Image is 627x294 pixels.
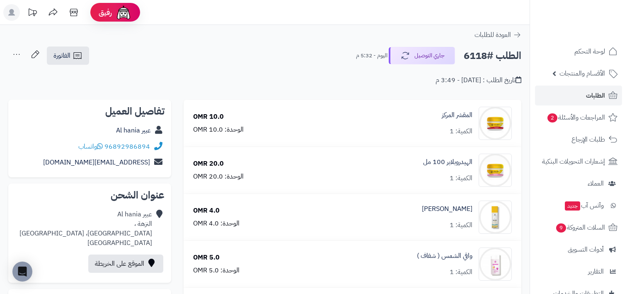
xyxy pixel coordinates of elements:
[356,51,387,60] small: اليوم - 5:32 م
[450,174,472,183] div: الكمية: 1
[535,262,622,282] a: التقارير
[535,42,622,61] a: لوحة التحكم
[15,106,165,116] h2: تفاصيل العميل
[193,266,240,275] div: الوحدة: 5.0 OMR
[19,210,152,247] div: عبير Al hania النزهة ، [GEOGRAPHIC_DATA]، [GEOGRAPHIC_DATA] [GEOGRAPHIC_DATA]
[99,7,112,17] span: رفيق
[479,247,511,281] img: 1739579186-cm5165zzs0mp801kl7w679zi8_sunscreen_3-90x90.jpg
[193,253,220,262] div: 5.0 OMR
[464,47,521,64] h2: الطلب #6118
[568,244,604,255] span: أدوات التسويق
[193,159,224,169] div: 20.0 OMR
[547,112,605,123] span: المراجعات والأسئلة
[535,86,622,105] a: الطلبات
[565,201,580,211] span: جديد
[193,172,244,181] div: الوحدة: 20.0 OMR
[474,30,511,40] span: العودة للطلبات
[535,152,622,171] a: إشعارات التحويلات البنكية
[535,240,622,260] a: أدوات التسويق
[389,47,455,64] button: جاري التوصيل
[450,127,472,136] div: الكمية: 1
[47,47,89,65] a: الفاتورة
[555,222,605,233] span: السلات المتروكة
[78,142,103,152] a: واتساب
[535,130,622,149] a: طلبات الإرجاع
[586,90,605,101] span: الطلبات
[588,266,604,277] span: التقارير
[193,125,244,135] div: الوحدة: 10.0 OMR
[53,51,70,61] span: الفاتورة
[43,157,150,167] a: [EMAIL_ADDRESS][DOMAIN_NAME]
[442,110,472,120] a: المقشر المركز
[12,262,32,282] div: Open Intercom Messenger
[450,267,472,277] div: الكمية: 1
[417,251,472,261] a: واقي الشمس ( شفاف )
[571,13,619,31] img: logo-2.png
[436,76,521,85] div: تاريخ الطلب : [DATE] - 3:49 م
[542,156,605,167] span: إشعارات التحويلات البنكية
[193,219,240,228] div: الوحدة: 4.0 OMR
[22,4,43,23] a: تحديثات المنصة
[559,68,605,79] span: الأقسام والمنتجات
[423,157,472,167] a: الهيدروبلابر 100 مل
[479,107,511,140] img: 1739575568-cm5h90uvo0xar01klg5zoc1bm__D8_A7_D9_84_D9_85_D9_82_D8_B4_D8_B1__D8_A7_D9_84_D9_85_D8_B...
[422,204,472,214] a: [PERSON_NAME]
[588,178,604,189] span: العملاء
[564,200,604,211] span: وآتس آب
[574,46,605,57] span: لوحة التحكم
[571,134,605,145] span: طلبات الإرجاع
[547,113,558,123] span: 2
[104,142,150,152] a: 96892986894
[535,218,622,238] a: السلات المتروكة9
[556,223,566,233] span: 9
[115,4,132,21] img: ai-face.png
[15,190,165,200] h2: عنوان الشحن
[193,206,220,216] div: 4.0 OMR
[474,30,521,40] a: العودة للطلبات
[535,174,622,194] a: العملاء
[116,125,151,135] a: عبير Al hania
[479,154,511,187] img: 1739576658-cm5o7h3k200cz01n3d88igawy_HYDROBALAPER_w-90x90.jpg
[535,196,622,216] a: وآتس آبجديد
[88,255,163,273] a: الموقع على الخريطة
[450,220,472,230] div: الكمية: 1
[193,112,224,122] div: 10.0 OMR
[479,201,511,234] img: 1739578407-cm52ejt6m0ni401kl3jol0g1m_MOISTURIZER-01-90x90.jpg
[535,108,622,127] a: المراجعات والأسئلة2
